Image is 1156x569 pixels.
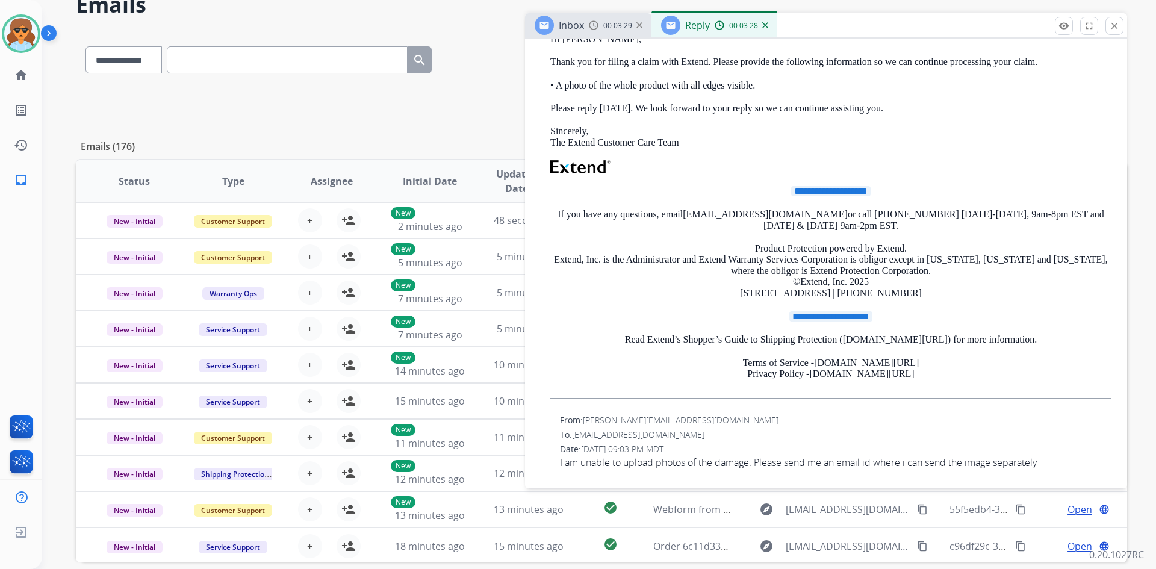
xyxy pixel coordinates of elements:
[917,504,928,515] mat-icon: content_copy
[14,173,28,187] mat-icon: inbox
[107,287,163,300] span: New - Initial
[581,443,663,455] span: [DATE] 09:03 PM MDT
[194,432,272,444] span: Customer Support
[391,352,415,364] p: New
[298,244,322,269] button: +
[550,57,1111,67] p: Thank you for filing a claim with Extend. Please provide the following information so we can cont...
[391,279,415,291] p: New
[119,174,150,188] span: Status
[550,243,1111,299] p: Product Protection powered by Extend. Extend, Inc. is the Administrator and Extend Warranty Servi...
[395,394,465,408] span: 15 minutes ago
[494,503,564,516] span: 13 minutes ago
[398,292,462,305] span: 7 minutes ago
[494,214,564,227] span: 48 seconds ago
[398,220,462,233] span: 2 minutes ago
[307,213,312,228] span: +
[729,21,758,31] span: 00:03:28
[341,502,356,517] mat-icon: person_add
[550,160,611,173] img: Extend Logo
[14,138,28,152] mat-icon: history
[107,468,163,480] span: New - Initial
[494,394,564,408] span: 10 minutes ago
[311,174,353,188] span: Assignee
[307,502,312,517] span: +
[603,500,618,515] mat-icon: check_circle
[550,103,1111,114] p: Please reply [DATE]. We look forward to your reply so we can continue assisting you.
[341,394,356,408] mat-icon: person_add
[560,414,1111,426] div: From:
[494,358,564,372] span: 10 minutes ago
[653,503,926,516] span: Webform from [EMAIL_ADDRESS][DOMAIN_NAME] on [DATE]
[489,167,544,196] span: Updated Date
[341,539,356,553] mat-icon: person_add
[494,539,564,553] span: 15 minutes ago
[949,503,1130,516] span: 55f5edb4-3d68-4e2f-87e0-3dc993fb3721
[4,17,38,51] img: avatar
[550,358,1111,380] p: Terms of Service - Privacy Policy -
[199,359,267,372] span: Service Support
[107,359,163,372] span: New - Initial
[391,243,415,255] p: New
[1089,547,1144,562] p: 0.20.1027RC
[559,19,584,32] span: Inbox
[341,249,356,264] mat-icon: person_add
[395,473,465,486] span: 12 minutes ago
[341,358,356,372] mat-icon: person_add
[14,103,28,117] mat-icon: list_alt
[307,394,312,408] span: +
[603,21,632,31] span: 00:03:29
[1058,20,1069,31] mat-icon: remove_red_eye
[107,504,163,517] span: New - Initial
[497,322,561,335] span: 5 minutes ago
[391,207,415,219] p: New
[550,334,1111,345] p: Read Extend’s Shopper’s Guide to Shipping Protection ( ) for more information.
[786,502,910,517] span: [EMAIL_ADDRESS][DOMAIN_NAME]
[298,461,322,485] button: +
[603,537,618,552] mat-icon: check_circle
[1099,504,1110,515] mat-icon: language
[298,389,322,413] button: +
[572,429,704,440] span: [EMAIL_ADDRESS][DOMAIN_NAME]
[194,251,272,264] span: Customer Support
[759,502,774,517] mat-icon: explore
[494,467,564,480] span: 12 minutes ago
[307,249,312,264] span: +
[298,353,322,377] button: +
[685,19,710,32] span: Reply
[395,509,465,522] span: 13 minutes ago
[1084,20,1095,31] mat-icon: fullscreen
[550,126,1111,148] p: Sincerely, The Extend Customer Care Team
[560,455,1111,470] span: I am unable to upload photos of the damage. Please send me an email id where i can send the image...
[341,213,356,228] mat-icon: person_add
[391,460,415,472] p: New
[222,174,244,188] span: Type
[107,541,163,553] span: New - Initial
[1109,20,1120,31] mat-icon: close
[307,430,312,444] span: +
[307,539,312,553] span: +
[653,539,865,553] span: Order 6c11d33d-00cf-4c09-900e-4217795091c8
[917,541,928,552] mat-icon: content_copy
[341,285,356,300] mat-icon: person_add
[398,328,462,341] span: 7 minutes ago
[786,539,910,553] span: [EMAIL_ADDRESS][DOMAIN_NAME]
[497,250,561,263] span: 5 minutes ago
[395,364,465,378] span: 14 minutes ago
[497,286,561,299] span: 5 minutes ago
[194,468,276,480] span: Shipping Protection
[395,437,465,450] span: 11 minutes ago
[560,443,1111,455] div: Date:
[683,209,848,219] a: [EMAIL_ADDRESS][DOMAIN_NAME]
[298,534,322,558] button: +
[1067,502,1092,517] span: Open
[341,322,356,336] mat-icon: person_add
[107,251,163,264] span: New - Initial
[395,539,465,553] span: 18 minutes ago
[298,425,322,449] button: +
[560,429,1111,441] div: To:
[194,215,272,228] span: Customer Support
[583,414,778,426] span: [PERSON_NAME][EMAIL_ADDRESS][DOMAIN_NAME]
[1015,504,1026,515] mat-icon: content_copy
[107,396,163,408] span: New - Initial
[298,281,322,305] button: +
